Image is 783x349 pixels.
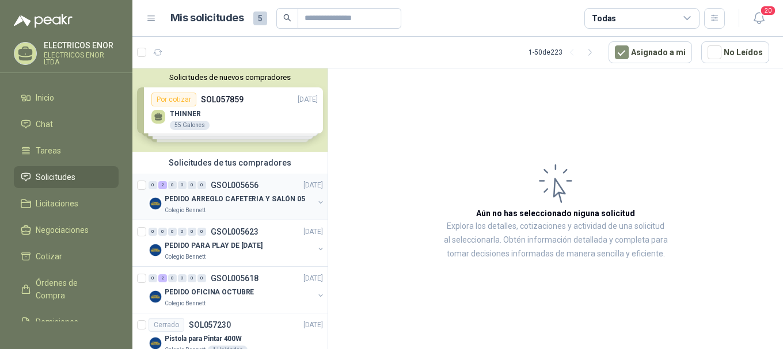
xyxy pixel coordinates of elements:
[36,91,54,104] span: Inicio
[168,228,177,236] div: 0
[476,207,635,220] h3: Aún no has seleccionado niguna solicitud
[44,52,119,66] p: ELECTRICOS ENOR LTDA
[14,113,119,135] a: Chat
[303,227,323,237] p: [DATE]
[14,272,119,306] a: Órdenes de Compra
[149,274,157,282] div: 0
[760,5,776,16] span: 20
[165,299,206,308] p: Colegio Bennett
[165,252,206,262] p: Colegio Bennett
[158,228,167,236] div: 0
[36,316,78,328] span: Remisiones
[189,321,231,329] p: SOL057230
[149,243,162,257] img: Company Logo
[36,171,75,183] span: Solicitudes
[168,181,177,189] div: 0
[36,277,108,302] span: Órdenes de Compra
[149,228,157,236] div: 0
[149,225,325,262] a: 0 0 0 0 0 0 GSOL005623[DATE] Company LogoPEDIDO PARA PLAY DE [DATE]Colegio Bennett
[149,178,325,215] a: 0 2 0 0 0 0 GSOL005656[DATE] Company LogoPEDIDO ARREGLO CAFETERIA Y SALÓN 05Colegio Bennett
[178,181,187,189] div: 0
[701,41,769,63] button: No Leídos
[170,10,244,26] h1: Mis solicitudes
[149,318,184,332] div: Cerrado
[14,140,119,162] a: Tareas
[188,228,196,236] div: 0
[36,250,62,263] span: Cotizar
[211,181,259,189] p: GSOL005656
[44,41,119,49] p: ELECTRICOS ENOR
[14,87,119,109] a: Inicio
[14,311,119,333] a: Remisiones
[303,320,323,331] p: [DATE]
[592,12,616,25] div: Todas
[149,271,325,308] a: 0 2 0 0 0 0 GSOL005618[DATE] Company LogoPEDIDO OFICINA OCTUBREColegio Bennett
[132,68,328,152] div: Solicitudes de nuevos compradoresPor cotizarSOL057859[DATE] THINNER55 GalonesPor cotizarSOL057770...
[14,193,119,214] a: Licitaciones
[149,290,162,304] img: Company Logo
[36,118,53,131] span: Chat
[165,333,242,344] p: Pistola para Pintar 400W
[36,224,89,236] span: Negociaciones
[178,228,187,236] div: 0
[165,206,206,215] p: Colegio Bennett
[188,181,196,189] div: 0
[197,181,206,189] div: 0
[36,197,78,210] span: Licitaciones
[149,197,162,210] img: Company Logo
[158,274,167,282] div: 2
[14,14,73,28] img: Logo peakr
[165,240,263,251] p: PEDIDO PARA PLAY DE [DATE]
[253,11,267,25] span: 5
[197,228,206,236] div: 0
[36,144,61,157] span: Tareas
[609,41,692,63] button: Asignado a mi
[303,180,323,191] p: [DATE]
[158,181,167,189] div: 2
[149,181,157,189] div: 0
[211,274,259,282] p: GSOL005618
[303,273,323,284] p: [DATE]
[132,152,328,174] div: Solicitudes de tus compradores
[14,219,119,241] a: Negociaciones
[14,246,119,267] a: Cotizar
[168,274,177,282] div: 0
[165,194,305,205] p: PEDIDO ARREGLO CAFETERIA Y SALÓN 05
[748,8,769,29] button: 20
[178,274,187,282] div: 0
[165,287,254,298] p: PEDIDO OFICINA OCTUBRE
[443,220,668,261] p: Explora los detalles, cotizaciones y actividad de una solicitud al seleccionarla. Obtén informaci...
[211,228,259,236] p: GSOL005623
[188,274,196,282] div: 0
[529,43,599,62] div: 1 - 50 de 223
[14,166,119,188] a: Solicitudes
[283,14,291,22] span: search
[197,274,206,282] div: 0
[137,73,323,82] button: Solicitudes de nuevos compradores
